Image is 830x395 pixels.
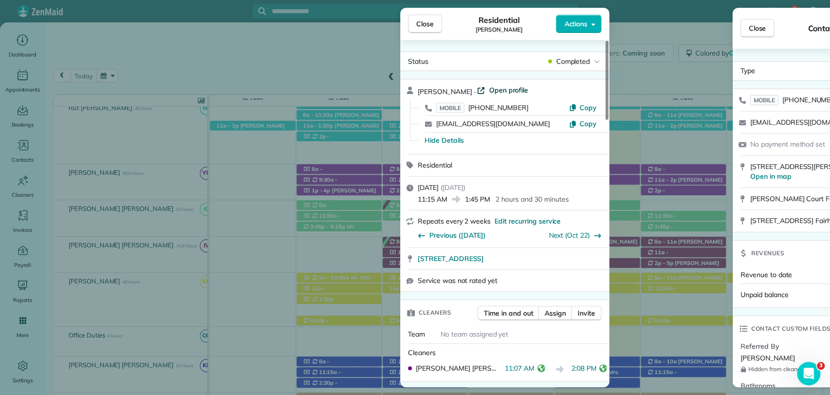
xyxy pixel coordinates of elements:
span: [STREET_ADDRESS] [418,254,484,263]
span: Bathrooms [740,381,830,391]
span: 1:45 PM [465,194,490,204]
span: MOBILE [750,95,778,105]
span: Service was not rated yet [418,276,497,285]
span: Edit recurring service [494,216,561,226]
button: Close [408,15,442,33]
span: No payment method set [750,140,825,149]
span: Assign [545,308,566,318]
span: Copy [580,103,597,112]
button: Copy [569,119,597,129]
span: [PHONE_NUMBER] [468,103,528,112]
button: Copy [569,103,597,113]
span: Team [408,330,425,339]
span: MOBILE [436,103,464,113]
span: Previous ([DATE]) [429,230,486,240]
span: Close [416,19,434,29]
span: Open profile [489,85,529,95]
span: Referred By [740,341,830,351]
span: Invite [578,308,595,318]
span: Residential [418,161,452,169]
span: Completed [556,56,590,66]
span: [PERSON_NAME] [475,26,523,34]
span: [PERSON_NAME] [740,354,795,362]
span: Cleaners [419,308,451,318]
button: Previous ([DATE]) [418,230,486,240]
span: No team assigned yet [441,330,508,339]
button: Time in and out [477,306,539,320]
span: 3 [817,362,825,370]
span: Residential [478,14,520,26]
button: Invite [571,306,601,320]
a: MOBILE[PHONE_NUMBER] [436,103,528,113]
span: 11:07 AM [505,363,534,376]
iframe: Intercom live chat [797,362,820,385]
button: Hide Details [424,135,464,145]
span: [PERSON_NAME] [PERSON_NAME] [416,363,501,373]
span: · [472,88,477,95]
span: Unpaid balance [740,290,788,300]
span: [PERSON_NAME] [418,87,472,96]
p: 2 hours and 30 minutes [496,194,569,204]
span: Hidden from cleaners [740,365,830,373]
span: 2:08 PM [571,363,597,376]
span: Cleaners [408,348,436,357]
span: Close [748,23,766,33]
span: Repeats every 2 weeks [418,217,491,226]
span: Status [408,57,428,66]
button: Assign [539,306,573,320]
a: [EMAIL_ADDRESS][DOMAIN_NAME] [436,119,550,128]
a: Open in map [750,172,791,181]
span: Actions [564,19,587,29]
span: Revenues [751,248,784,258]
button: Next (Oct 22) [549,230,602,240]
span: Type [740,66,755,76]
span: 11:15 AM [418,194,447,204]
span: [DATE] [418,183,439,192]
span: ( [DATE] ) [441,183,465,192]
span: Time in and out [484,308,533,318]
button: Close [740,19,774,38]
a: Next (Oct 22) [549,231,590,240]
span: Copy [580,119,597,128]
span: Revenue to date [740,270,792,279]
a: Open profile [477,85,529,95]
a: [STREET_ADDRESS] [418,254,603,263]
